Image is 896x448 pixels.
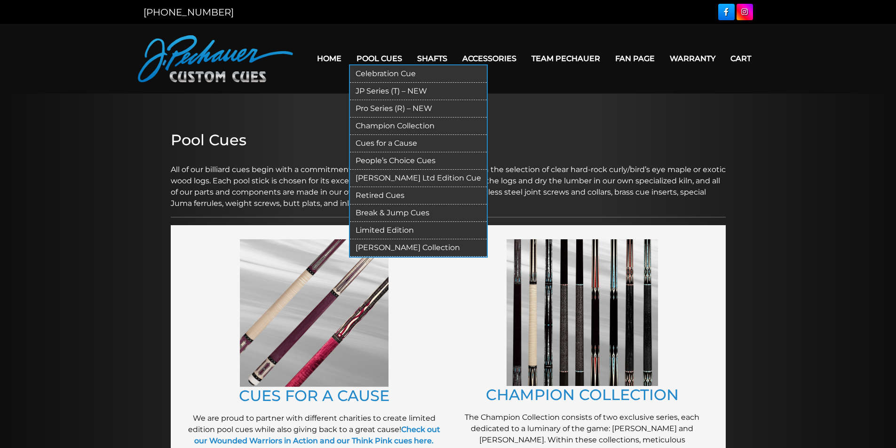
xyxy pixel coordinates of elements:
a: Pro Series (R) – NEW [350,100,487,118]
a: CHAMPION COLLECTION [486,385,679,404]
a: Shafts [410,47,455,71]
a: Limited Edition [350,222,487,239]
img: Pechauer Custom Cues [138,35,293,82]
p: We are proud to partner with different charities to create limited edition pool cues while also g... [185,413,444,447]
a: Pool Cues [349,47,410,71]
a: Warranty [662,47,723,71]
a: Break & Jump Cues [350,204,487,222]
a: Champion Collection [350,118,487,135]
a: Fan Page [608,47,662,71]
a: Retired Cues [350,187,487,204]
a: CUES FOR A CAUSE [239,386,389,405]
a: [PHONE_NUMBER] [143,7,234,18]
p: All of our billiard cues begin with a commitment to total quality control, starting with the sele... [171,153,726,209]
a: Cart [723,47,759,71]
a: Home [309,47,349,71]
a: People’s Choice Cues [350,152,487,170]
a: Celebration Cue [350,65,487,83]
a: [PERSON_NAME] Collection [350,239,487,257]
h2: Pool Cues [171,131,726,149]
a: Cues for a Cause [350,135,487,152]
a: [PERSON_NAME] Ltd Edition Cue [350,170,487,187]
a: Accessories [455,47,524,71]
a: Check out our Wounded Warriors in Action and our Think Pink cues here. [194,425,440,445]
a: Team Pechauer [524,47,608,71]
a: JP Series (T) – NEW [350,83,487,100]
